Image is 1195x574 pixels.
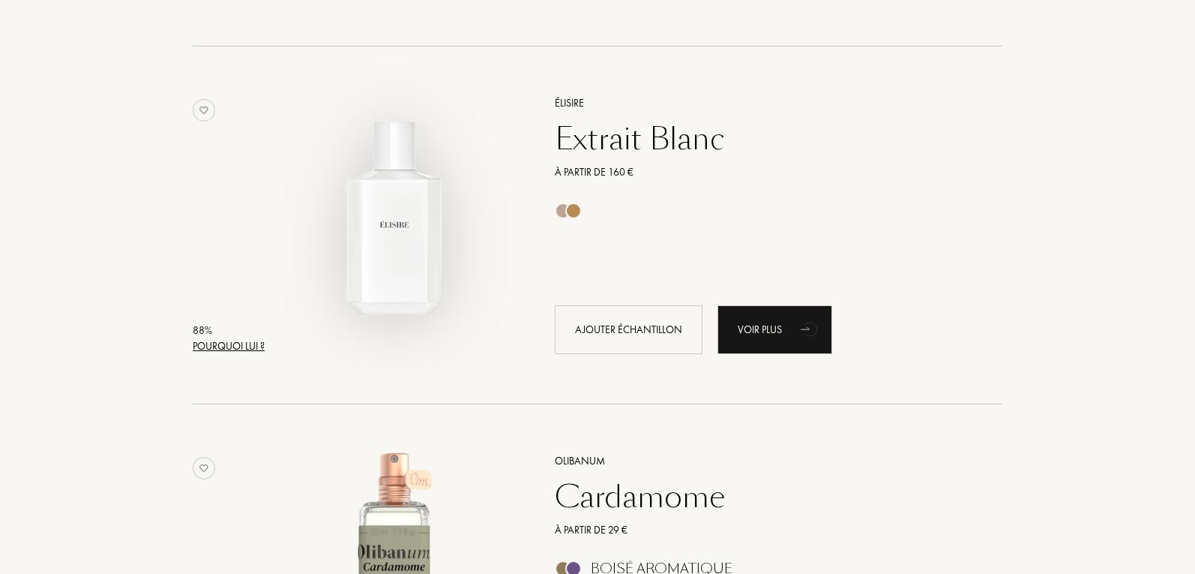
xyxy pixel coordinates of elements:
img: no_like_p.png [193,99,215,122]
a: Olibanum [544,453,981,469]
img: no_like_p.png [193,457,215,479]
div: Voir plus [717,305,832,354]
a: Cardamome [544,479,981,515]
a: À partir de 160 € [544,164,981,180]
a: Extrait Blanc Élisire [270,77,532,371]
img: Extrait Blanc Élisire [270,93,520,343]
a: À partir de 29 € [544,522,981,538]
div: Pourquoi lui ? [193,338,265,354]
div: 88 % [193,323,265,338]
a: Élisire [544,95,981,111]
a: Extrait Blanc [544,121,981,157]
div: animation [795,314,825,344]
div: Ajouter échantillon [555,305,702,354]
a: Voir plusanimation [717,305,832,354]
